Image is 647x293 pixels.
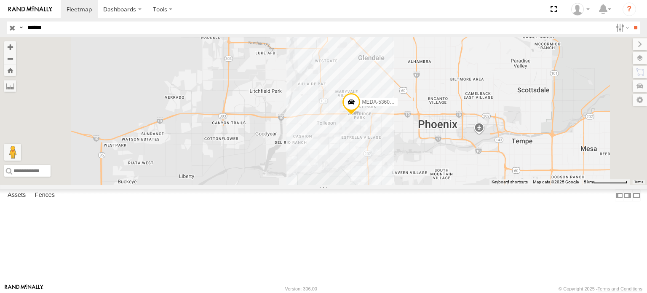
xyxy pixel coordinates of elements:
[634,180,643,184] a: Terms (opens in new tab)
[633,94,647,106] label: Map Settings
[612,22,631,34] label: Search Filter Options
[5,285,43,293] a: Visit our Website
[559,286,642,291] div: © Copyright 2025 -
[492,179,528,185] button: Keyboard shortcuts
[533,180,579,184] span: Map data ©2025 Google
[4,80,16,92] label: Measure
[4,41,16,53] button: Zoom in
[632,189,641,202] label: Hide Summary Table
[615,189,623,202] label: Dock Summary Table to the Left
[584,180,593,184] span: 5 km
[598,286,642,291] a: Terms and Conditions
[623,189,632,202] label: Dock Summary Table to the Right
[18,22,24,34] label: Search Query
[4,65,16,76] button: Zoom Home
[31,190,59,202] label: Fences
[3,190,30,202] label: Assets
[4,144,21,161] button: Drag Pegman onto the map to open Street View
[623,3,636,16] i: ?
[581,179,630,185] button: Map Scale: 5 km per 78 pixels
[4,53,16,65] button: Zoom out
[568,3,593,16] div: Jerry Constable
[362,99,411,105] span: MEDA-536031-Swing
[8,6,52,12] img: rand-logo.svg
[285,286,317,291] div: Version: 306.00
